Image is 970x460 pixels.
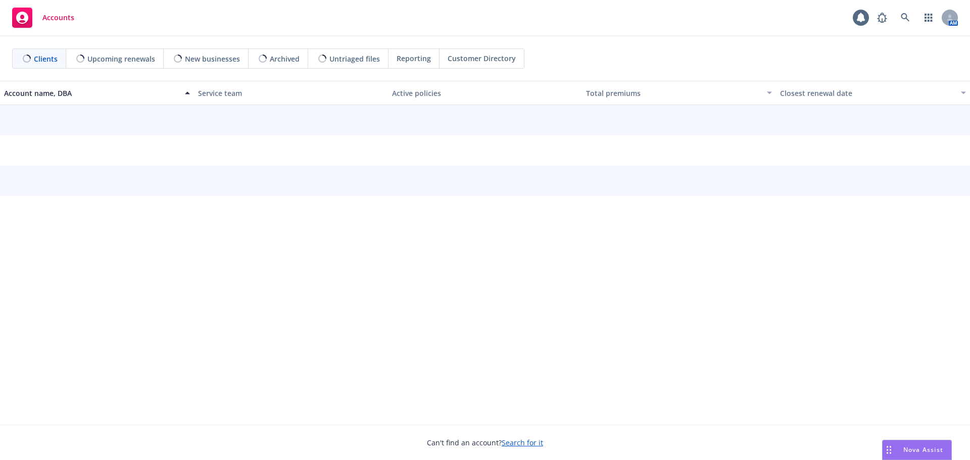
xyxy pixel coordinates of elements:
span: Archived [270,54,300,64]
a: Search [895,8,915,28]
span: New businesses [185,54,240,64]
span: Reporting [397,53,431,64]
a: Report a Bug [872,8,892,28]
div: Total premiums [586,88,761,98]
button: Nova Assist [882,440,952,460]
a: Accounts [8,4,78,32]
div: Account name, DBA [4,88,179,98]
div: Drag to move [883,440,895,459]
span: Accounts [42,14,74,22]
div: Active policies [392,88,578,98]
button: Active policies [388,81,582,105]
a: Switch app [918,8,939,28]
span: Untriaged files [329,54,380,64]
button: Closest renewal date [776,81,970,105]
span: Nova Assist [903,445,943,454]
div: Closest renewal date [780,88,955,98]
span: Can't find an account? [427,437,543,448]
button: Total premiums [582,81,776,105]
span: Upcoming renewals [87,54,155,64]
span: Customer Directory [448,53,516,64]
span: Clients [34,54,58,64]
div: Service team [198,88,384,98]
button: Service team [194,81,388,105]
a: Search for it [502,438,543,447]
